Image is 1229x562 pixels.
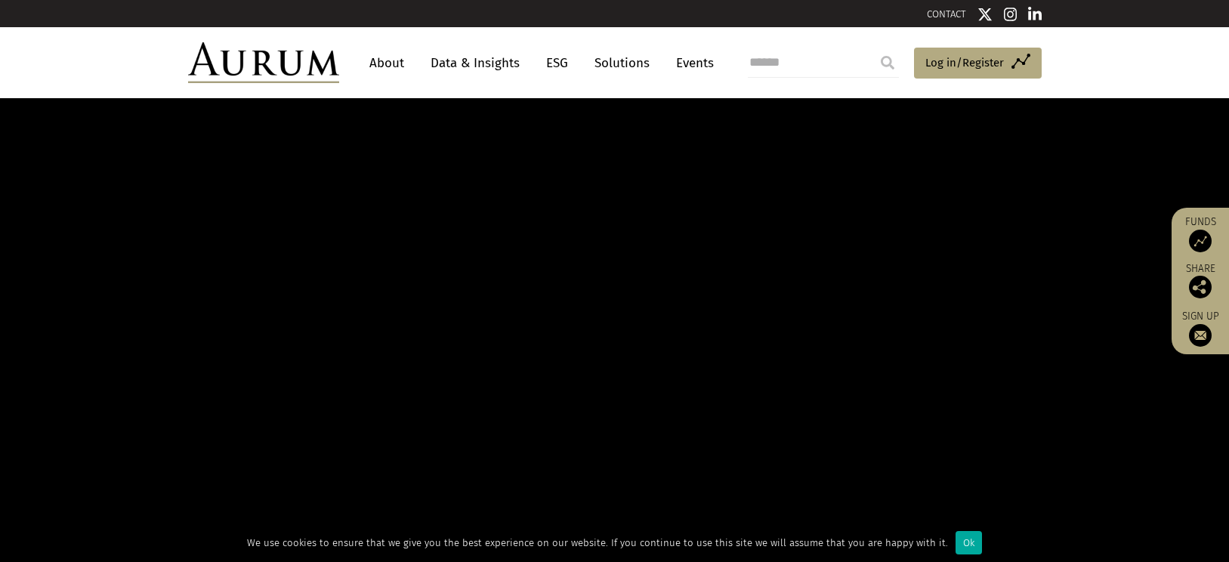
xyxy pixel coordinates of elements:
a: About [362,49,412,77]
input: Submit [872,48,903,78]
img: Sign up to our newsletter [1189,324,1212,347]
span: Log in/Register [925,54,1004,72]
img: Access Funds [1189,230,1212,252]
a: Events [669,49,714,77]
img: Twitter icon [977,7,993,22]
a: CONTACT [927,8,966,20]
a: Log in/Register [914,48,1042,79]
a: Funds [1179,215,1221,252]
a: ESG [539,49,576,77]
img: Instagram icon [1004,7,1017,22]
a: Data & Insights [423,49,527,77]
div: Ok [956,531,982,554]
a: Sign up [1179,310,1221,347]
img: Aurum [188,42,339,83]
img: Linkedin icon [1028,7,1042,22]
a: Solutions [587,49,657,77]
img: Share this post [1189,276,1212,298]
div: Share [1179,264,1221,298]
